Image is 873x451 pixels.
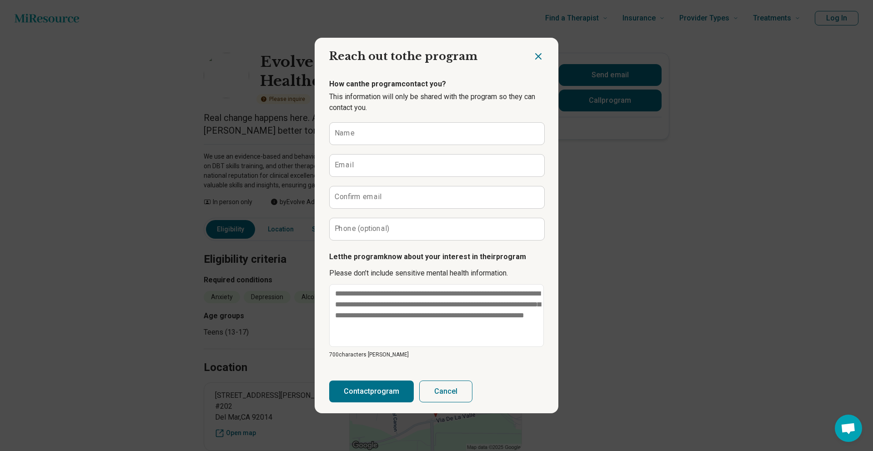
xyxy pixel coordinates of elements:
label: Confirm email [335,193,381,200]
p: How can the program contact you? [329,79,544,90]
label: Email [335,161,354,169]
button: Close dialog [533,51,544,62]
button: Cancel [419,381,472,402]
span: Reach out to the program [329,50,477,63]
p: Please don’t include sensitive mental health information. [329,268,544,279]
button: Contactprogram [329,381,414,402]
p: This information will only be shared with the program so they can contact you. [329,91,544,113]
p: 700 characters [PERSON_NAME] [329,351,544,359]
p: Let the program know about your interest in their program [329,251,544,262]
label: Name [335,130,355,137]
label: Phone (optional) [335,225,390,232]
